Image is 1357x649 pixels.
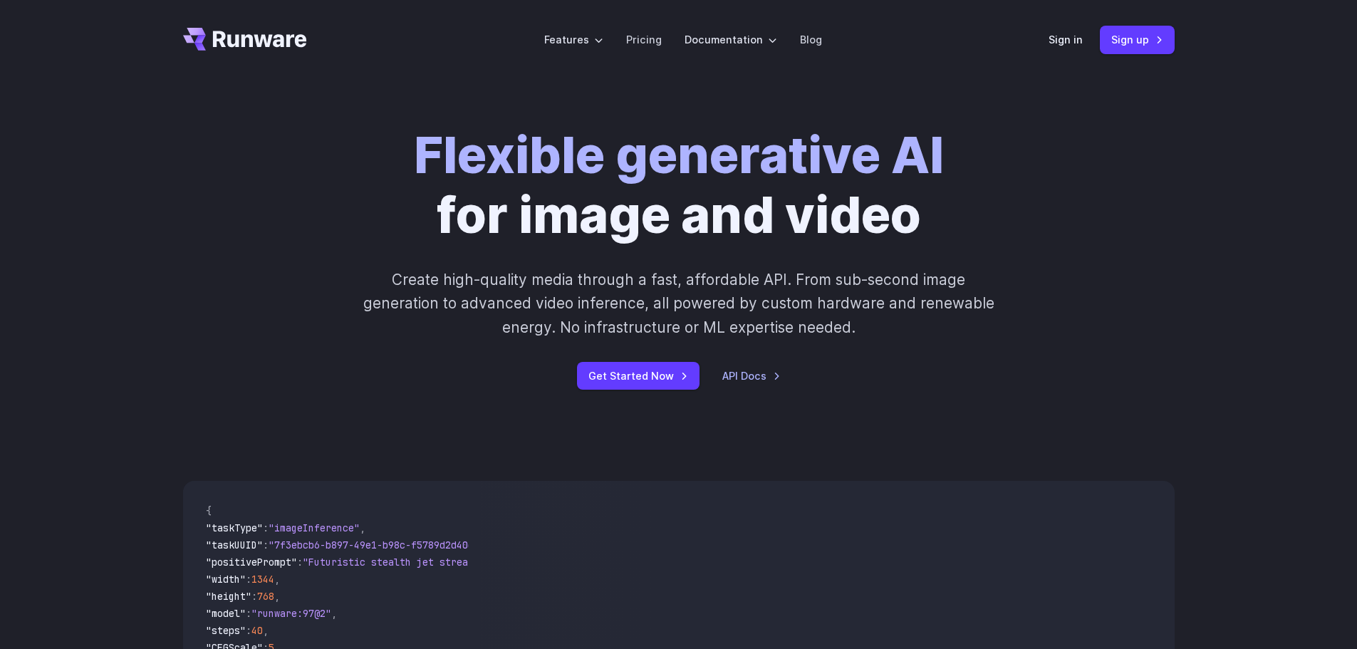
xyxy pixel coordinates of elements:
p: Create high-quality media through a fast, affordable API. From sub-second image generation to adv... [361,268,996,339]
span: 768 [257,590,274,603]
span: "model" [206,607,246,620]
span: , [274,573,280,586]
h1: for image and video [414,125,944,245]
span: "steps" [206,624,246,637]
span: { [206,504,212,517]
span: : [246,624,251,637]
span: "positivePrompt" [206,556,297,568]
a: Go to / [183,28,307,51]
span: "7f3ebcb6-b897-49e1-b98c-f5789d2d40d7" [269,539,485,551]
span: "width" [206,573,246,586]
a: Sign up [1100,26,1175,53]
span: : [251,590,257,603]
span: , [274,590,280,603]
span: : [246,607,251,620]
span: "imageInference" [269,521,360,534]
label: Documentation [685,31,777,48]
span: , [263,624,269,637]
span: , [331,607,337,620]
strong: Flexible generative AI [414,125,944,185]
a: API Docs [722,368,781,384]
span: "Futuristic stealth jet streaking through a neon-lit cityscape with glowing purple exhaust" [303,556,821,568]
span: : [246,573,251,586]
span: : [263,521,269,534]
a: Blog [800,31,822,48]
span: : [297,556,303,568]
label: Features [544,31,603,48]
span: : [263,539,269,551]
a: Pricing [626,31,662,48]
span: "height" [206,590,251,603]
span: "taskUUID" [206,539,263,551]
span: "taskType" [206,521,263,534]
span: , [360,521,365,534]
a: Sign in [1049,31,1083,48]
a: Get Started Now [577,362,700,390]
span: 40 [251,624,263,637]
span: "runware:97@2" [251,607,331,620]
span: 1344 [251,573,274,586]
